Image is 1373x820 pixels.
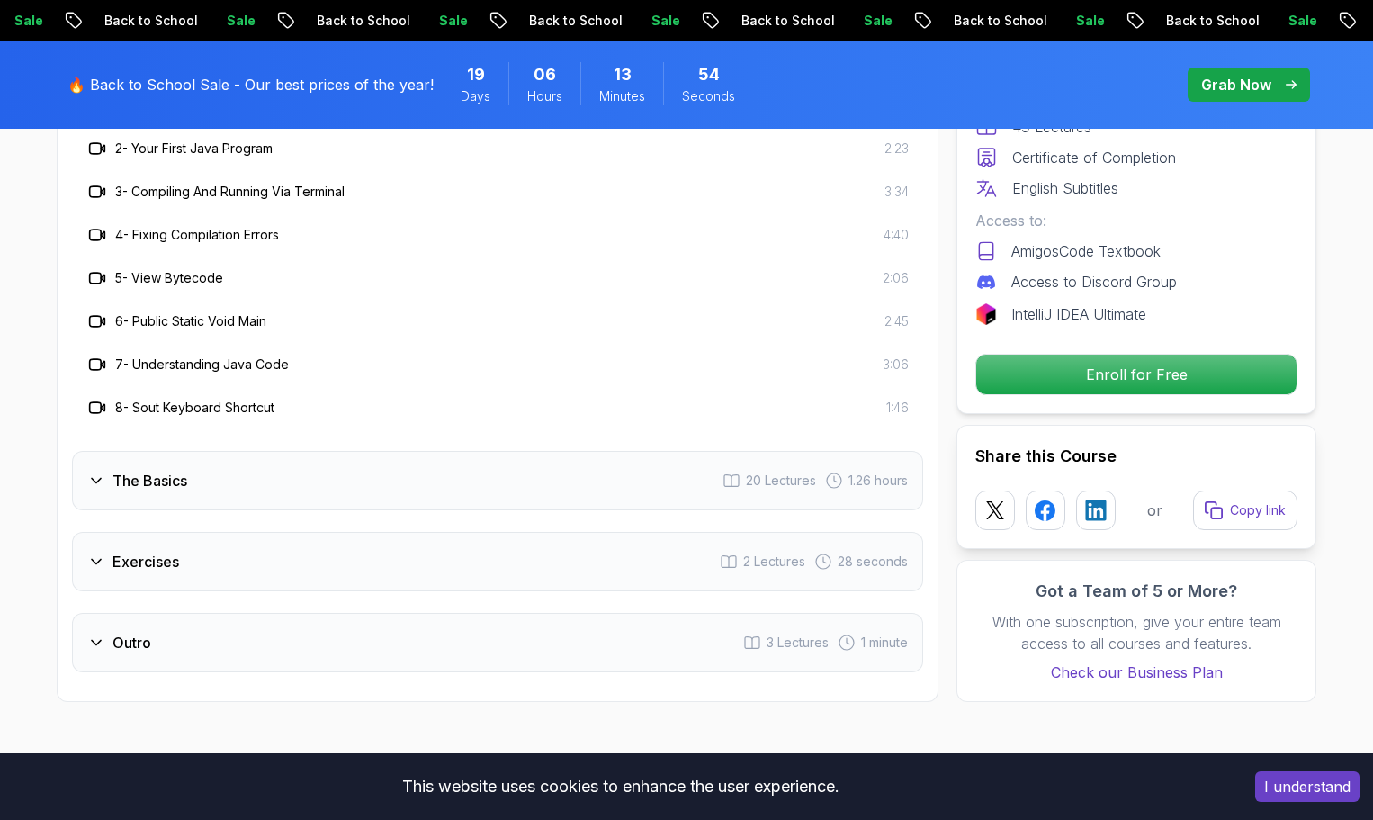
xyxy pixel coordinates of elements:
h3: 7 - Understanding Java Code [115,356,289,374]
p: Access to: [975,210,1297,231]
p: Sale [1271,12,1329,30]
span: 2:45 [884,312,909,330]
h3: 3 - Compiling And Running Via Terminal [115,183,345,201]
span: 2:23 [884,140,909,158]
button: Enroll for Free [975,354,1297,395]
span: 2 Lectures [743,553,805,571]
button: The Basics20 Lectures 1.26 hours [72,451,923,510]
p: Grab Now [1201,74,1271,95]
p: Back to School [300,12,422,30]
p: Sale [847,12,904,30]
span: Days [461,87,490,105]
p: AmigosCode Textbook [1011,240,1161,262]
h3: Exercises [112,551,179,572]
button: Exercises2 Lectures 28 seconds [72,532,923,591]
span: 54 Seconds [698,62,720,87]
p: Sale [634,12,692,30]
span: 28 seconds [838,553,908,571]
button: Outro3 Lectures 1 minute [72,613,923,672]
p: Sale [210,12,267,30]
button: Accept cookies [1255,771,1360,802]
p: Sale [1059,12,1117,30]
p: IntelliJ IDEA Ultimate [1011,303,1146,325]
h3: 5 - View Bytecode [115,269,223,287]
h3: 2 - Your First Java Program [115,140,273,158]
span: 4:40 [884,226,909,244]
p: Back to School [724,12,847,30]
div: This website uses cookies to enhance the user experience. [13,767,1228,806]
p: With one subscription, give your entire team access to all courses and features. [975,611,1297,654]
span: 20 Lectures [746,472,816,490]
span: 3:34 [884,183,909,201]
p: Enroll for Free [976,355,1297,394]
p: Back to School [512,12,634,30]
span: Minutes [599,87,645,105]
p: Copy link [1230,501,1286,519]
span: Seconds [682,87,735,105]
h3: Outro [112,632,151,653]
h3: The Basics [112,470,187,491]
p: Certificate of Completion [1012,147,1176,168]
h3: Got a Team of 5 or More? [975,579,1297,604]
p: English Subtitles [1012,177,1118,199]
button: Copy link [1193,491,1297,530]
p: Access to Discord Group [1011,271,1177,293]
span: 13 Minutes [614,62,632,87]
span: 6 Hours [534,62,556,87]
h3: 8 - Sout Keyboard Shortcut [115,399,274,417]
span: 19 Days [467,62,485,87]
span: 1 minute [861,634,908,652]
h3: 4 - Fixing Compilation Errors [115,226,279,244]
span: 3 Lectures [767,634,829,652]
span: Hours [527,87,562,105]
p: 🔥 Back to School Sale - Our best prices of the year! [67,74,434,95]
span: 1.26 hours [848,472,908,490]
span: 1:46 [886,399,909,417]
h2: Share this Course [975,444,1297,469]
span: 3:06 [883,356,909,374]
p: or [1147,500,1162,521]
p: Back to School [937,12,1059,30]
img: jetbrains logo [975,303,997,325]
span: 2:06 [883,269,909,287]
a: Check our Business Plan [975,662,1297,683]
p: Sale [422,12,480,30]
h3: 6 - Public Static Void Main [115,312,266,330]
p: Back to School [1149,12,1271,30]
p: Back to School [87,12,210,30]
